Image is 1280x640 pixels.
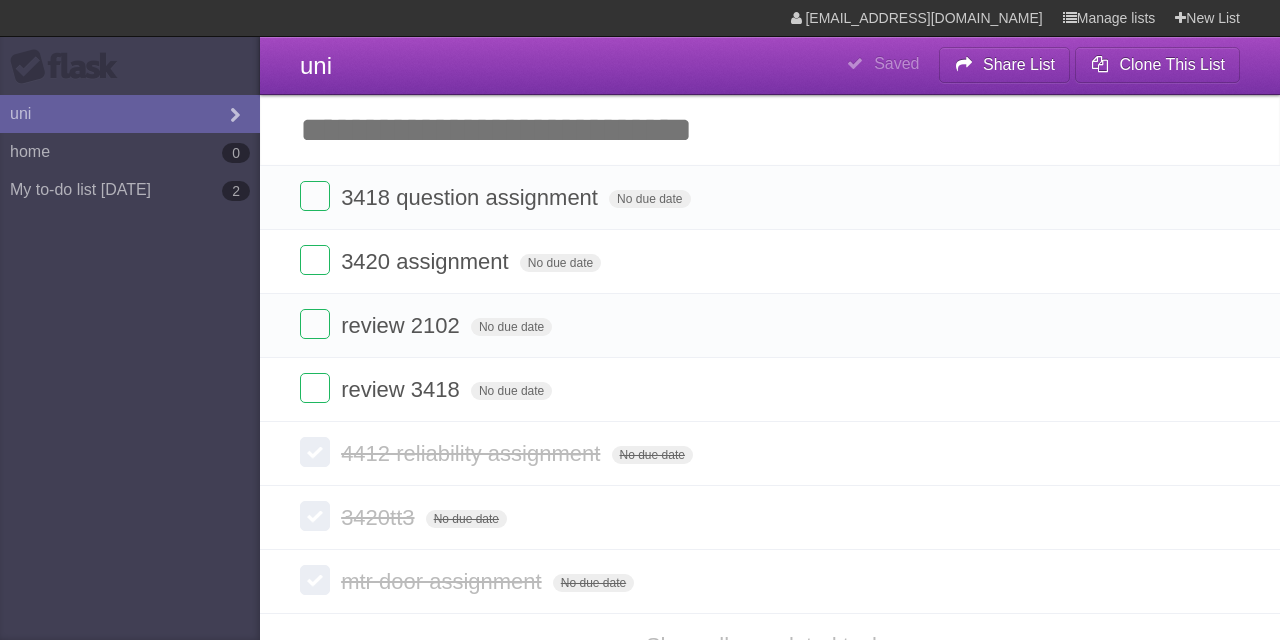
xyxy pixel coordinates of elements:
[341,313,465,338] span: review 2102
[341,185,603,210] span: 3418 question assignment
[300,373,330,403] label: Done
[471,318,552,336] span: No due date
[426,510,507,528] span: No due date
[300,309,330,339] label: Done
[341,377,465,402] span: review 3418
[983,56,1055,73] b: Share List
[300,181,330,211] label: Done
[1075,47,1240,83] button: Clone This List
[10,49,130,85] div: Flask
[222,181,250,201] b: 2
[520,254,601,272] span: No due date
[553,574,634,592] span: No due date
[300,52,332,79] span: uni
[341,249,514,274] span: 3420 assignment
[222,143,250,163] b: 0
[300,501,330,531] label: Done
[300,245,330,275] label: Done
[341,441,605,466] span: 4412 reliability assignment
[874,55,919,72] b: Saved
[341,505,419,530] span: 3420tt3
[300,565,330,595] label: Done
[471,382,552,400] span: No due date
[341,569,547,594] span: mtr door assignment
[1119,56,1225,73] b: Clone This List
[300,437,330,467] label: Done
[609,190,690,208] span: No due date
[939,47,1071,83] button: Share List
[612,446,693,464] span: No due date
